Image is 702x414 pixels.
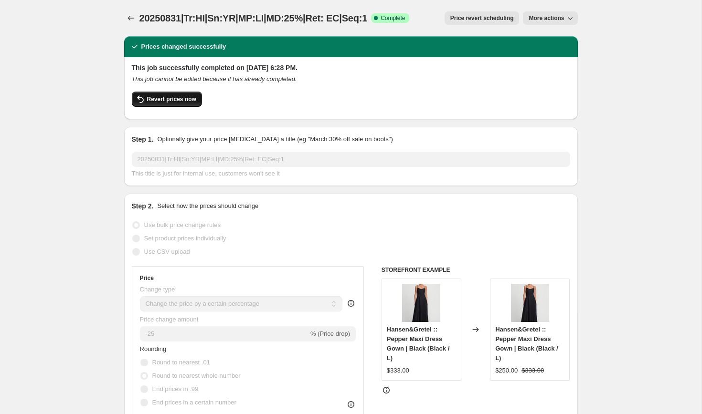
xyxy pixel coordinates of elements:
img: PEPPERDRESSBLACK_240209_Hansen_Gretel_Ecomm_SH143_2613_80x.jpg [511,284,549,322]
h2: Prices changed successfully [141,42,226,52]
h2: This job successfully completed on [DATE] 6:28 PM. [132,63,570,72]
span: % (Price drop) [310,330,350,337]
h6: STOREFRONT EXAMPLE [382,266,570,274]
span: Revert prices now [147,95,196,103]
button: Revert prices now [132,92,202,107]
span: End prices in a certain number [152,399,236,406]
div: help [346,299,356,308]
input: -15 [140,326,308,342]
p: Optionally give your price [MEDICAL_DATA] a title (eg "March 30% off sale on boots") [157,135,393,144]
input: 30% off holiday sale [132,152,570,167]
span: Round to nearest .01 [152,359,210,366]
span: Change type [140,286,175,293]
div: $333.00 [387,366,409,375]
span: More actions [529,14,564,22]
button: More actions [523,11,577,25]
span: Hansen&Gretel :: Pepper Maxi Dress Gown | Black (Black / L) [495,326,558,362]
strike: $333.00 [521,366,544,375]
span: Round to nearest whole number [152,372,241,379]
span: Use bulk price change rules [144,221,221,228]
h3: Price [140,274,154,282]
span: Complete [381,14,405,22]
span: Rounding [140,345,167,352]
button: Price revert scheduling [445,11,520,25]
i: This job cannot be edited because it has already completed. [132,75,297,83]
div: $250.00 [495,366,518,375]
span: Hansen&Gretel :: Pepper Maxi Dress Gown | Black (Black / L) [387,326,450,362]
h2: Step 2. [132,201,154,211]
span: 20250831|Tr:HI|Sn:YR|MP:LI|MD:25%|Ret: EC|Seq:1 [139,13,368,23]
img: PEPPERDRESSBLACK_240209_Hansen_Gretel_Ecomm_SH143_2613_80x.jpg [402,284,440,322]
span: End prices in .99 [152,385,199,393]
h2: Step 1. [132,135,154,144]
span: Price revert scheduling [450,14,514,22]
span: Use CSV upload [144,248,190,255]
span: Set product prices individually [144,235,226,242]
span: This title is just for internal use, customers won't see it [132,170,280,177]
p: Select how the prices should change [157,201,258,211]
button: Price change jobs [124,11,138,25]
span: Price change amount [140,316,199,323]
